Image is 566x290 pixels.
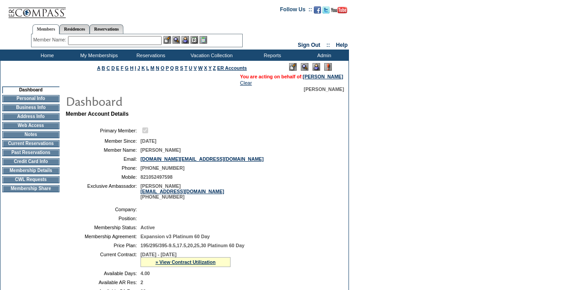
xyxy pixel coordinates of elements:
[217,65,247,71] a: ER Accounts
[140,280,143,285] span: 2
[172,36,180,44] img: View
[240,74,343,79] span: You are acting on behalf of:
[69,174,137,180] td: Mobile:
[181,36,189,44] img: Impersonate
[20,50,72,61] td: Home
[140,156,264,162] a: [DOMAIN_NAME][EMAIL_ADDRESS][DOMAIN_NAME]
[124,50,176,61] td: Reservations
[141,65,145,71] a: K
[190,36,198,44] img: Reservations
[140,165,185,171] span: [PHONE_NUMBER]
[2,95,59,102] td: Personal Info
[298,42,320,48] a: Sign Out
[326,42,330,48] span: ::
[2,122,59,129] td: Web Access
[314,6,321,14] img: Become our fan on Facebook
[69,234,137,239] td: Membership Agreement:
[240,80,252,86] a: Clear
[140,252,177,257] span: [DATE] - [DATE]
[155,259,216,265] a: » View Contract Utilization
[140,147,181,153] span: [PERSON_NAME]
[65,92,245,110] img: pgTtlDashboard.gif
[289,63,297,71] img: Edit Mode
[32,24,60,34] a: Members
[116,65,119,71] a: E
[72,50,124,61] td: My Memberships
[324,63,332,71] img: Log Concern/Member Elevation
[111,65,115,71] a: D
[2,149,59,156] td: Past Reservations
[69,165,137,171] td: Phone:
[2,86,59,93] td: Dashboard
[312,63,320,71] img: Impersonate
[204,65,207,71] a: X
[69,243,137,248] td: Price Plan:
[176,50,245,61] td: Vacation Collection
[69,138,137,144] td: Member Since:
[166,65,169,71] a: P
[156,65,159,71] a: N
[140,225,155,230] span: Active
[180,65,183,71] a: S
[69,147,137,153] td: Member Name:
[2,104,59,111] td: Business Info
[245,50,297,61] td: Reports
[163,36,171,44] img: b_edit.gif
[2,131,59,138] td: Notes
[102,65,105,71] a: B
[161,65,164,71] a: O
[150,65,154,71] a: M
[322,6,330,14] img: Follow us on Twitter
[59,24,90,34] a: Residences
[140,189,224,194] a: [EMAIL_ADDRESS][DOMAIN_NAME]
[140,138,156,144] span: [DATE]
[69,252,137,267] td: Current Contract:
[140,234,210,239] span: Expansion v3 Platinum 60 Day
[90,24,123,34] a: Reservations
[304,86,344,92] span: [PERSON_NAME]
[2,167,59,174] td: Membership Details
[170,65,174,71] a: Q
[331,7,347,14] img: Subscribe to our YouTube Channel
[69,225,137,230] td: Membership Status:
[185,65,188,71] a: T
[69,216,137,221] td: Position:
[130,65,134,71] a: H
[303,74,343,79] a: [PERSON_NAME]
[140,243,245,248] span: 195/295/395-9.5,17.5,20,25,30 Platinum 60 Day
[140,183,224,199] span: [PERSON_NAME] [PHONE_NUMBER]
[194,65,197,71] a: V
[140,174,172,180] span: 821052497598
[2,158,59,165] td: Credit Card Info
[146,65,149,71] a: L
[97,65,100,71] a: A
[322,9,330,14] a: Follow us on Twitter
[199,36,207,44] img: b_calculator.gif
[2,185,59,192] td: Membership Share
[280,5,312,16] td: Follow Us ::
[140,271,150,276] span: 4.00
[69,271,137,276] td: Available Days:
[213,65,216,71] a: Z
[314,9,321,14] a: Become our fan on Facebook
[69,156,137,162] td: Email:
[175,65,179,71] a: R
[69,126,137,135] td: Primary Member:
[69,183,137,199] td: Exclusive Ambassador:
[106,65,110,71] a: C
[69,207,137,212] td: Company:
[135,65,136,71] a: I
[336,42,348,48] a: Help
[198,65,203,71] a: W
[331,9,347,14] a: Subscribe to our YouTube Channel
[125,65,128,71] a: G
[301,63,308,71] img: View Mode
[66,111,129,117] b: Member Account Details
[208,65,212,71] a: Y
[33,36,68,44] div: Member Name:
[137,65,140,71] a: J
[69,280,137,285] td: Available AR Res:
[2,113,59,120] td: Address Info
[121,65,124,71] a: F
[297,50,349,61] td: Admin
